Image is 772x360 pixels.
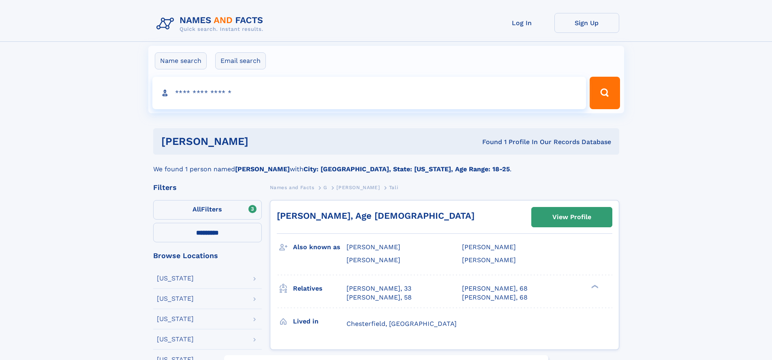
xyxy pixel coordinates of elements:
[462,243,516,251] span: [PERSON_NAME]
[293,282,346,295] h3: Relatives
[153,200,262,220] label: Filters
[365,138,611,147] div: Found 1 Profile In Our Records Database
[554,13,619,33] a: Sign Up
[153,155,619,174] div: We found 1 person named with .
[270,182,314,192] a: Names and Facts
[462,256,516,264] span: [PERSON_NAME]
[235,165,290,173] b: [PERSON_NAME]
[490,13,554,33] a: Log In
[552,208,591,226] div: View Profile
[462,293,528,302] a: [PERSON_NAME], 68
[153,13,270,35] img: Logo Names and Facts
[157,295,194,302] div: [US_STATE]
[589,284,599,289] div: ❯
[153,252,262,259] div: Browse Locations
[346,293,412,302] a: [PERSON_NAME], 58
[590,77,620,109] button: Search Button
[389,185,398,190] span: Tali
[323,185,327,190] span: G
[532,207,612,227] a: View Profile
[462,284,528,293] a: [PERSON_NAME], 68
[157,336,194,343] div: [US_STATE]
[336,182,380,192] a: [PERSON_NAME]
[293,240,346,254] h3: Also known as
[346,256,400,264] span: [PERSON_NAME]
[157,275,194,282] div: [US_STATE]
[336,185,380,190] span: [PERSON_NAME]
[155,52,207,69] label: Name search
[346,320,457,328] span: Chesterfield, [GEOGRAPHIC_DATA]
[161,136,366,147] h1: [PERSON_NAME]
[215,52,266,69] label: Email search
[304,165,510,173] b: City: [GEOGRAPHIC_DATA], State: [US_STATE], Age Range: 18-25
[293,315,346,328] h3: Lived in
[192,205,201,213] span: All
[323,182,327,192] a: G
[157,316,194,322] div: [US_STATE]
[153,184,262,191] div: Filters
[152,77,586,109] input: search input
[277,211,475,221] a: [PERSON_NAME], Age [DEMOGRAPHIC_DATA]
[346,243,400,251] span: [PERSON_NAME]
[346,284,411,293] a: [PERSON_NAME], 33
